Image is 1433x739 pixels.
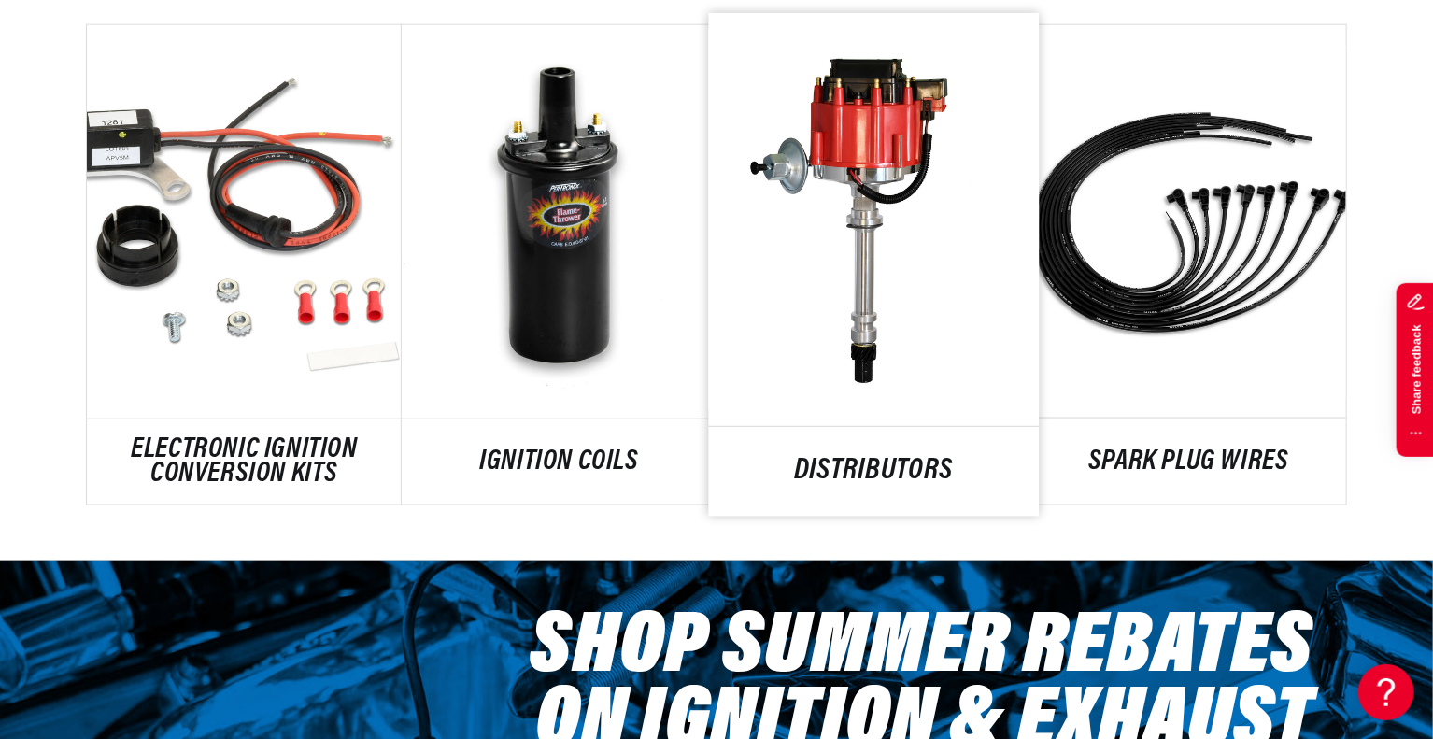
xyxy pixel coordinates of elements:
[1031,450,1346,475] a: SPARK PLUG WIRES
[402,450,716,475] a: IGNITION COILS
[87,438,402,486] a: ELECTRONIC IGNITION CONVERSION KITS
[709,460,1040,485] a: DISTRIBUTORS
